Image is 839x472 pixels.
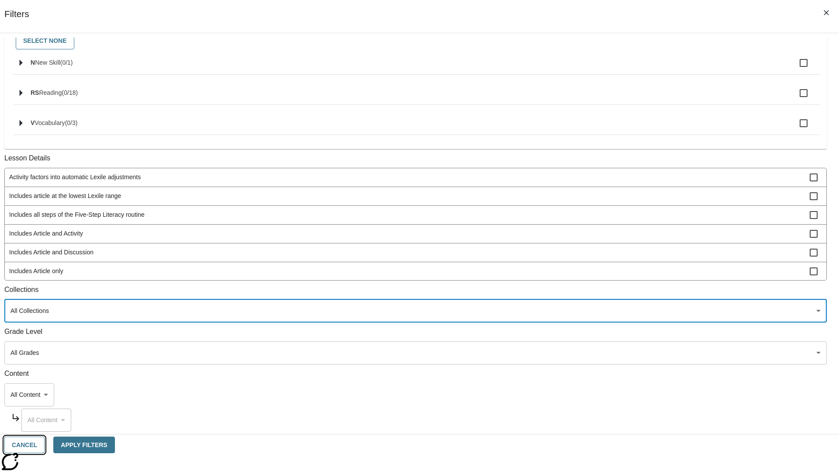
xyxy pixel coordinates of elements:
[65,119,78,126] span: 0 skills selected/3 skills in group
[4,153,827,163] p: Lesson Details
[31,89,39,96] span: RS
[60,59,73,66] span: 0 skills selected/1 skills in group
[31,59,35,66] span: N
[4,437,45,454] button: Cancel
[35,119,65,126] span: Vocabulary
[4,327,827,337] p: Grade Level
[35,59,60,66] span: New Skill
[5,206,826,225] div: Includes all steps of the Five-Step Literacy routine
[4,299,827,323] div: Select a collection
[13,52,820,142] ul: Select skills
[62,89,78,96] span: 0 skills selected/18 skills in group
[16,32,74,49] button: Select None
[5,168,826,187] div: Activity factors into automatic Lexile adjustments
[4,168,827,281] ul: Lesson Details
[4,285,827,295] p: Collections
[817,3,836,22] button: Close Filters side menu
[4,341,827,364] div: Select grades
[5,262,826,281] div: Includes Article only
[39,89,62,96] span: Reading
[11,30,820,52] div: Select skills
[21,409,71,432] div: Select Content
[5,187,826,206] div: Includes article at the lowest Lexile range
[9,210,810,219] span: Includes all steps of the Five-Step Literacy routine
[4,369,827,379] p: Content
[9,267,810,276] span: Includes Article only
[31,119,35,126] span: V
[5,225,826,243] div: Includes Article and Activity
[5,243,826,262] div: Includes Article and Discussion
[4,9,29,33] h1: Filters
[9,191,810,201] span: Includes article at the lowest Lexile range
[4,383,54,406] div: Select Content
[9,248,810,257] span: Includes Article and Discussion
[9,173,810,182] span: Activity factors into automatic Lexile adjustments
[53,437,114,454] button: Apply Filters
[9,229,810,238] span: Includes Article and Activity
